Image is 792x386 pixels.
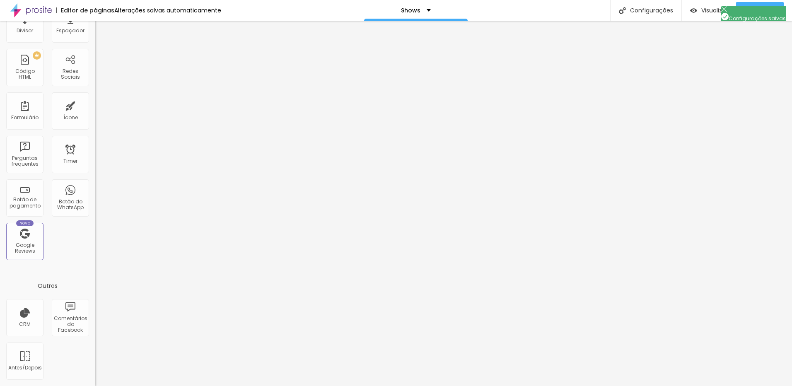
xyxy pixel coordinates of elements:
img: view-1.svg [690,7,697,14]
div: Código HTML [8,68,41,80]
div: Comentários do Facebook [54,316,87,333]
span: Configurações salvas [721,15,786,22]
button: Publicar [736,2,784,19]
button: Visualizar [682,2,736,19]
div: Redes Sociais [54,68,87,80]
span: Visualizar [701,7,728,14]
div: Ícone [63,115,78,121]
div: Editor de páginas [56,7,114,13]
div: CRM [19,321,31,327]
div: Timer [63,158,77,164]
div: Divisor [17,28,33,34]
img: Icone [721,13,729,20]
div: Alterações salvas automaticamente [114,7,221,13]
div: Novo [16,220,34,226]
div: Formulário [11,115,39,121]
div: Antes/Depois [8,365,41,371]
img: Icone [619,7,626,14]
div: Botão de pagamento [8,197,41,209]
div: Espaçador [56,28,85,34]
div: Botão do WhatsApp [54,199,87,211]
p: Shows [401,7,420,13]
img: Icone [721,6,727,12]
div: Perguntas frequentes [8,155,41,167]
div: Google Reviews [8,242,41,254]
